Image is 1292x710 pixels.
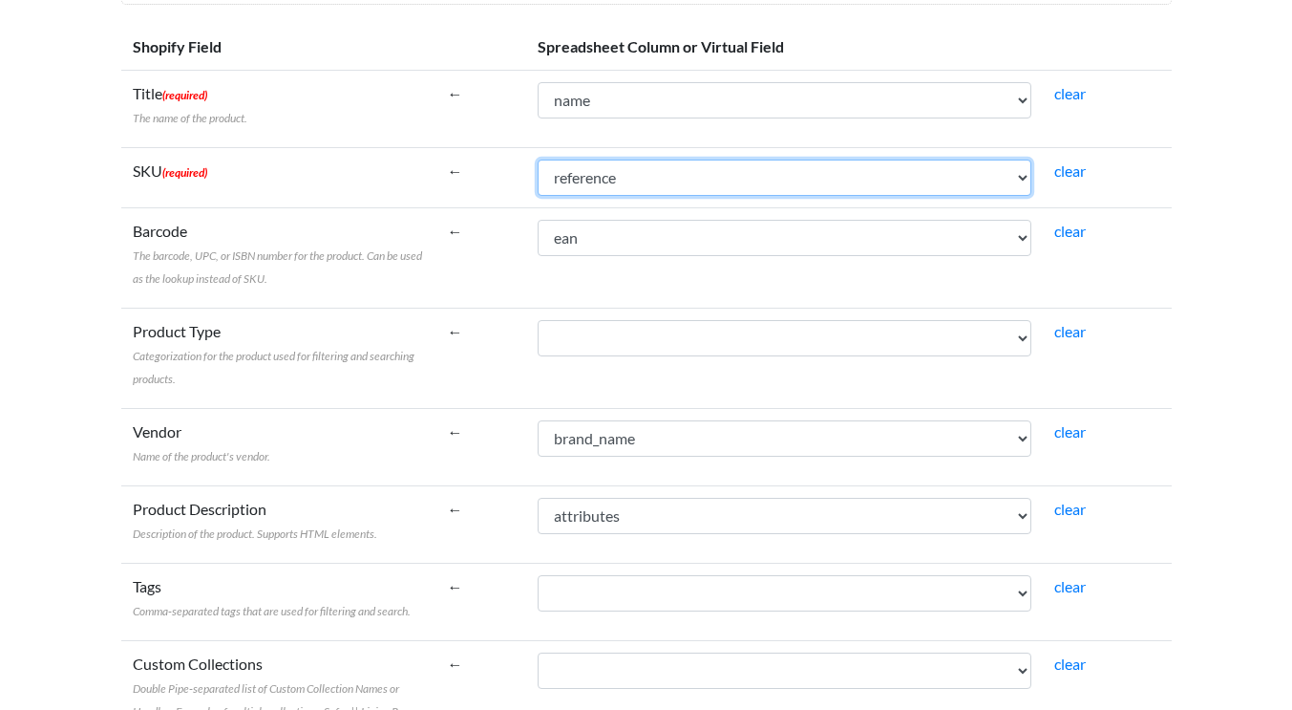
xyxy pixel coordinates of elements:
[162,88,207,102] span: (required)
[436,70,526,147] td: ←
[133,111,247,125] span: The name of the product.
[436,485,526,563] td: ←
[436,563,526,640] td: ←
[133,575,411,621] label: Tags
[1197,614,1269,687] iframe: Drift Widget Chat Controller
[436,147,526,207] td: ←
[436,408,526,485] td: ←
[133,349,414,386] span: Categorization for the product used for filtering and searching products.
[1054,84,1086,102] a: clear
[133,82,247,128] label: Title
[1054,222,1086,240] a: clear
[162,165,207,180] span: (required)
[526,24,1172,71] th: Spreadsheet Column or Virtual Field
[133,160,207,183] label: SKU
[1054,422,1086,441] a: clear
[133,420,270,466] label: Vendor
[436,308,526,408] td: ←
[133,220,425,289] label: Barcode
[1054,322,1086,340] a: clear
[1054,577,1086,595] a: clear
[133,498,377,544] label: Product Description
[133,248,422,286] span: The barcode, UPC, or ISBN number for the product. Can be used as the lookup instead of SKU.
[1054,655,1086,673] a: clear
[1054,500,1086,518] a: clear
[133,604,411,618] span: Comma-separated tags that are used for filtering and search.
[133,320,425,389] label: Product Type
[1054,161,1086,180] a: clear
[121,24,436,71] th: Shopify Field
[133,527,377,541] span: Description of the product. Supports HTML elements.
[133,449,270,463] span: Name of the product's vendor.
[436,207,526,308] td: ←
